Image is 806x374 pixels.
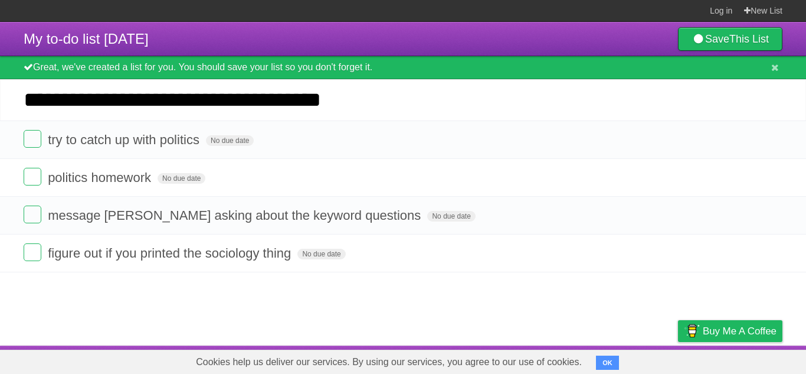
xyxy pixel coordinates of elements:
[663,349,693,371] a: Privacy
[206,135,254,146] span: No due date
[24,31,149,47] span: My to-do list [DATE]
[297,249,345,259] span: No due date
[48,132,202,147] span: try to catch up with politics
[729,33,769,45] b: This List
[24,243,41,261] label: Done
[684,321,700,341] img: Buy me a coffee
[708,349,782,371] a: Suggest a feature
[678,27,782,51] a: SaveThis List
[48,208,424,223] span: message [PERSON_NAME] asking about the keyword questions
[24,168,41,186] label: Done
[560,349,608,371] a: Developers
[703,321,776,342] span: Buy me a coffee
[24,206,41,223] label: Done
[427,211,475,222] span: No due date
[184,350,594,374] span: Cookies help us deliver our services. By using our services, you agree to our use of cookies.
[158,173,205,184] span: No due date
[521,349,546,371] a: About
[48,170,154,185] span: politics homework
[596,356,619,370] button: OK
[48,246,294,261] span: figure out if you printed the sociology thing
[678,320,782,342] a: Buy me a coffee
[24,130,41,148] label: Done
[622,349,648,371] a: Terms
